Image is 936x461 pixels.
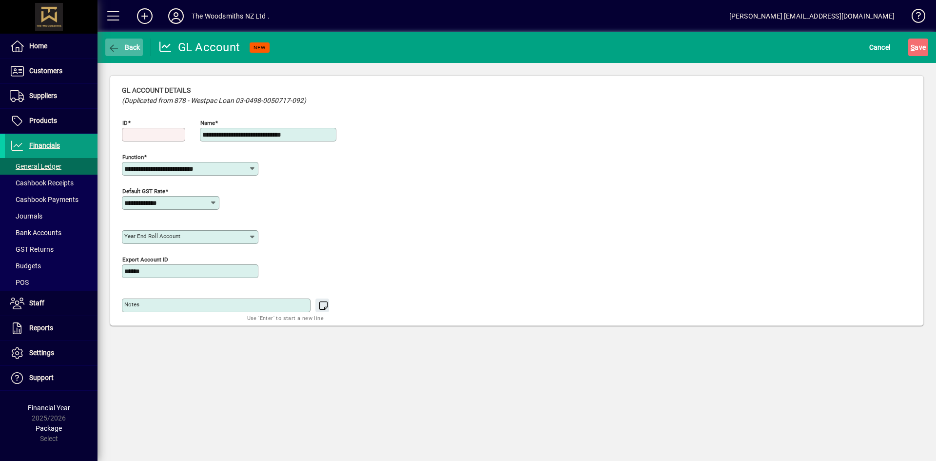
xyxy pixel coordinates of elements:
span: Settings [29,349,54,357]
mat-label: Year end roll account [124,233,180,240]
span: Reports [29,324,53,332]
mat-label: Name [200,120,215,126]
span: Back [108,43,140,51]
a: Knowledge Base [904,2,924,34]
a: Suppliers [5,84,97,108]
button: Profile [160,7,192,25]
span: Suppliers [29,92,57,100]
a: Staff [5,291,97,316]
button: Save [908,39,928,56]
span: Cashbook Receipts [10,179,74,187]
div: GL Account [158,40,240,55]
mat-label: Notes [124,301,139,308]
span: S [911,43,915,51]
span: NEW [253,44,266,51]
span: Financials [29,141,60,149]
a: Settings [5,341,97,365]
mat-label: Export account ID [122,256,168,263]
a: Reports [5,316,97,341]
a: Cashbook Receipts [5,175,97,191]
span: Package [36,424,62,432]
span: Customers [29,67,62,75]
button: Cancel [867,39,893,56]
span: POS [10,279,29,286]
div: (Duplicated from 878 - Westpac Loan 03-0498-0050717-092) [122,96,306,116]
span: Cashbook Payments [10,196,78,203]
a: GST Returns [5,241,97,258]
a: Journals [5,208,97,224]
span: General Ledger [10,162,61,170]
a: POS [5,274,97,291]
span: Cancel [869,40,891,55]
app-page-header-button: Back [97,39,151,56]
span: GL account details [122,86,191,94]
mat-label: ID [122,120,128,126]
span: Financial Year [28,404,70,412]
span: Support [29,374,54,381]
span: Staff [29,299,44,307]
a: Support [5,366,97,390]
span: Budgets [10,262,41,270]
span: Home [29,42,47,50]
a: Home [5,34,97,59]
span: Products [29,117,57,124]
div: [PERSON_NAME] [EMAIL_ADDRESS][DOMAIN_NAME] [729,8,895,24]
button: Back [105,39,143,56]
span: ave [911,40,926,55]
mat-label: Function [122,154,144,160]
button: Add [129,7,160,25]
a: Bank Accounts [5,224,97,241]
a: General Ledger [5,158,97,175]
span: Bank Accounts [10,229,61,237]
a: Budgets [5,258,97,274]
mat-hint: Use 'Enter' to start a new line [247,312,324,323]
mat-label: Default GST rate [122,188,165,195]
a: Cashbook Payments [5,191,97,208]
a: Customers [5,59,97,83]
span: Journals [10,212,42,220]
a: Products [5,109,97,133]
div: The Woodsmiths NZ Ltd . [192,8,270,24]
span: GST Returns [10,245,54,253]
